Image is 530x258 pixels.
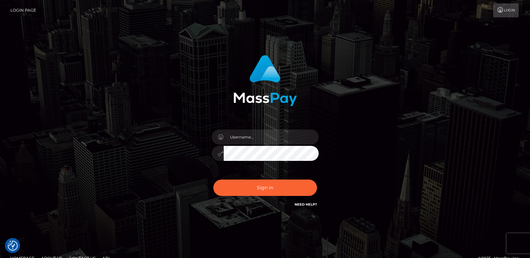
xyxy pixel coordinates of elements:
img: MassPay Login [233,55,297,106]
a: Login [493,3,519,17]
a: Need Help? [295,202,317,207]
a: Login Page [10,3,36,17]
button: Sign in [213,180,317,196]
input: Username... [224,130,319,145]
img: Revisit consent button [8,241,18,251]
button: Consent Preferences [8,241,18,251]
